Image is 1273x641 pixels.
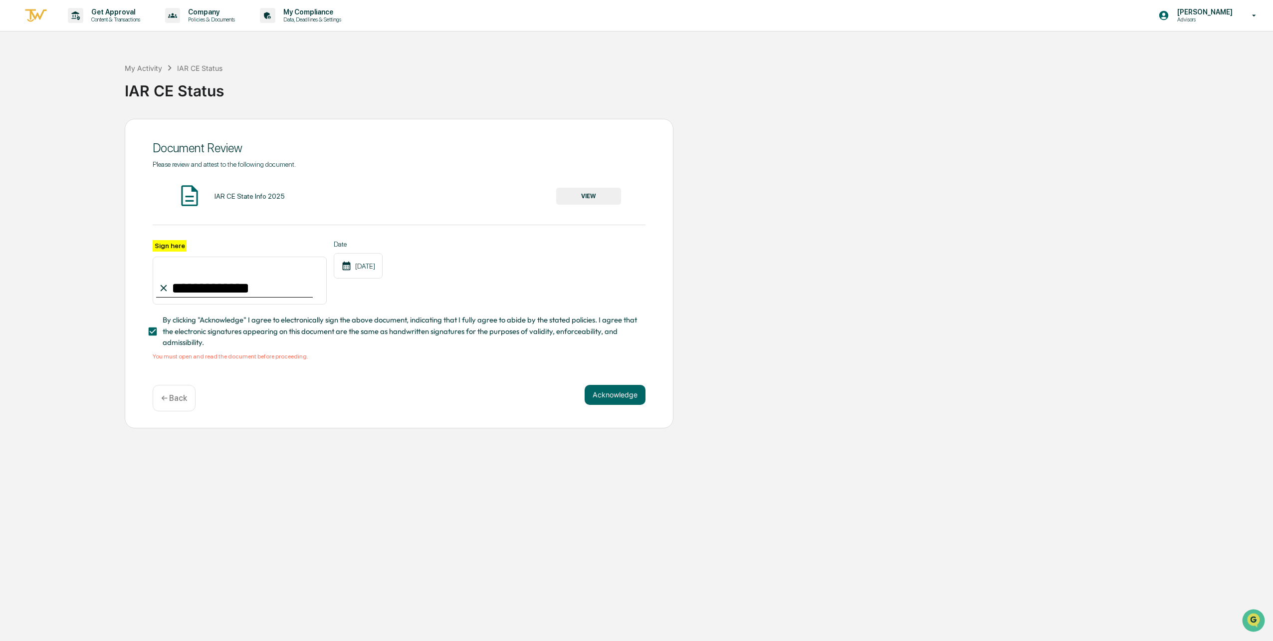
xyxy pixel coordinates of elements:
[214,192,285,200] div: IAR CE State Info 2025
[34,76,164,86] div: Start new chat
[34,86,126,94] div: We're available if you need us!
[334,240,383,248] label: Date
[161,393,187,403] p: ← Back
[83,16,145,23] p: Content & Transactions
[556,188,621,205] button: VIEW
[275,8,346,16] p: My Compliance
[68,121,128,139] a: 🗄️Attestations
[125,74,1268,100] div: IAR CE Status
[6,121,68,139] a: 🖐️Preclearance
[153,240,187,252] label: Sign here
[10,76,28,94] img: 1746055101610-c473b297-6a78-478c-a979-82029cc54cd1
[6,140,67,158] a: 🔎Data Lookup
[10,20,182,36] p: How can we help?
[177,183,202,208] img: Document Icon
[10,126,18,134] div: 🖐️
[153,353,645,360] div: You must open and read the document before proceeding.
[1241,608,1268,635] iframe: Open customer support
[275,16,346,23] p: Data, Deadlines & Settings
[82,125,124,135] span: Attestations
[72,126,80,134] div: 🗄️
[83,8,145,16] p: Get Approval
[180,16,240,23] p: Policies & Documents
[20,125,64,135] span: Preclearance
[153,141,645,155] div: Document Review
[1169,16,1238,23] p: Advisors
[585,385,645,405] button: Acknowledge
[177,64,222,72] div: IAR CE Status
[125,64,162,72] div: My Activity
[334,253,383,279] div: [DATE]
[163,315,637,348] span: By clicking "Acknowledge" I agree to electronically sign the above document, indicating that I fu...
[170,79,182,91] button: Start new chat
[20,144,63,154] span: Data Lookup
[70,168,121,176] a: Powered byPylon
[1169,8,1238,16] p: [PERSON_NAME]
[180,8,240,16] p: Company
[10,145,18,153] div: 🔎
[153,160,296,168] span: Please review and attest to the following document.
[99,169,121,176] span: Pylon
[24,7,48,24] img: logo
